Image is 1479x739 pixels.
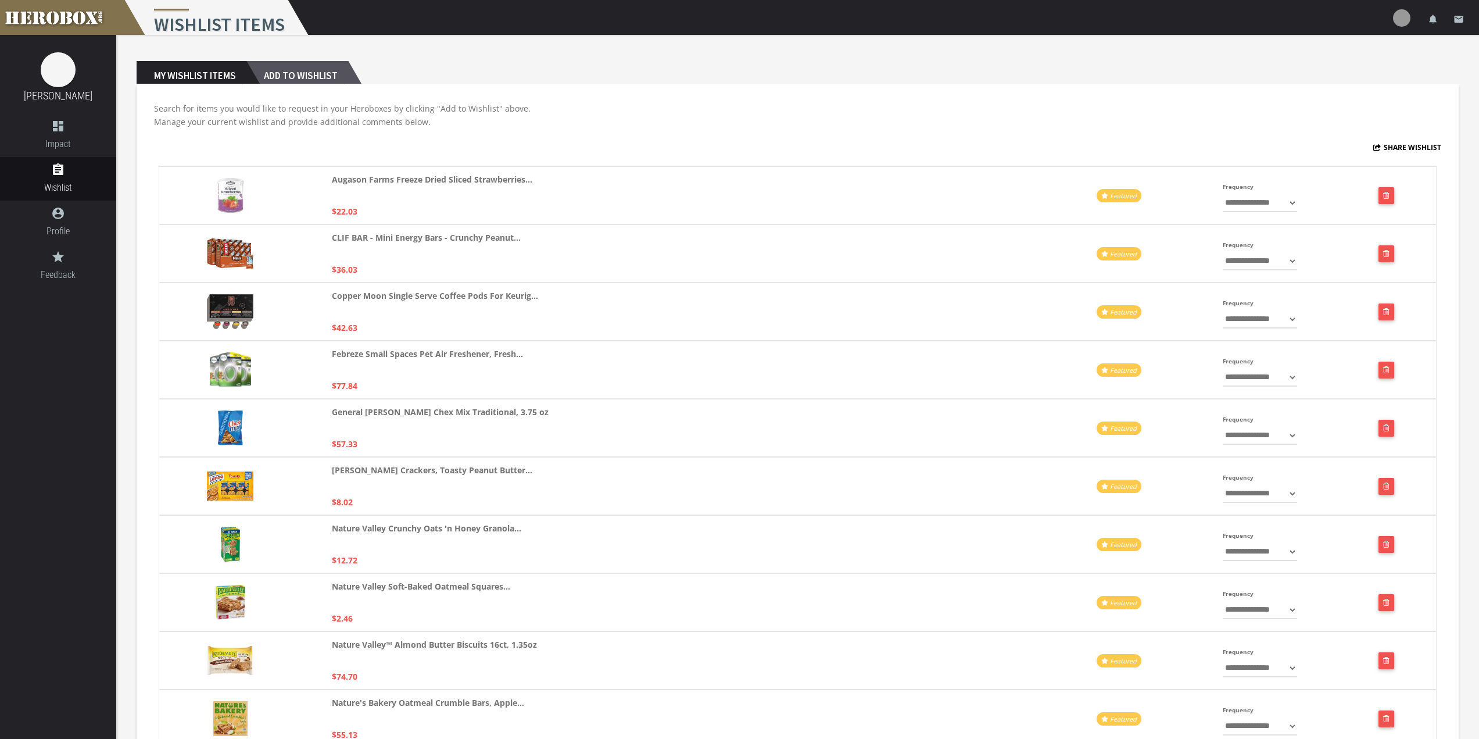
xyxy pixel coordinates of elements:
[332,638,537,651] strong: Nature Valley™ Almond Butter Biscuits 16ct, 1.35oz
[332,205,357,218] p: $22.03
[1428,14,1438,24] i: notifications
[1393,9,1410,27] img: user-image
[1110,191,1137,200] i: Featured
[332,670,357,683] p: $74.70
[1223,297,1254,310] label: Frequency
[332,321,357,334] p: $42.63
[1373,141,1442,154] button: Share Wishlist
[1110,598,1137,607] i: Featured
[207,472,253,501] img: 91C1Z1Om3-L._AC_UL320_.jpg
[1223,471,1254,484] label: Frequency
[1223,355,1254,368] label: Frequency
[1110,656,1137,665] i: Featured
[207,238,253,269] img: 81Z3Hg6+ueL._AC_UL320_.jpg
[332,554,357,567] p: $12.72
[332,495,353,509] p: $8.02
[332,580,510,593] strong: Nature Valley Soft-Baked Oatmeal Squares...
[218,410,243,445] img: 814Ysim66bL._AC_UL320_.jpg
[217,178,243,213] img: 71fPdoG6U7L._AC_UL320_.jpg
[207,294,253,329] img: 81eTHcU4wML._AC_UL320_.jpg
[1223,587,1254,601] label: Frequency
[154,102,1441,128] p: Search for items you would like to request in your Heroboxes by clicking "Add to Wishlist" above....
[332,696,524,709] strong: Nature's Bakery Oatmeal Crumble Bars, Apple...
[332,263,357,276] p: $36.03
[137,61,246,84] h2: My Wishlist Items
[207,646,253,674] img: 811LgLhnJ8L._AC_UL320_.jpg
[1223,413,1254,426] label: Frequency
[24,90,92,102] a: [PERSON_NAME]
[1223,238,1254,252] label: Frequency
[41,52,76,87] img: image
[332,173,532,186] strong: Augason Farms Freeze Dried Sliced Strawberries...
[1110,308,1137,316] i: Featured
[221,527,240,562] img: 81Kb5TVBQvL._AC_UL320_.jpg
[332,405,549,419] strong: General [PERSON_NAME] Chex Mix Traditional, 3.75 oz
[1110,249,1137,258] i: Featured
[1110,715,1137,723] i: Featured
[332,231,521,244] strong: CLIF BAR - Mini Energy Bars - Crunchy Peanut...
[332,463,532,477] strong: [PERSON_NAME] Crackers, Toasty Peanut Butter...
[1223,529,1254,542] label: Frequency
[1110,540,1137,549] i: Featured
[332,522,521,535] strong: Nature Valley Crunchy Oats 'n Honey Granola...
[1110,424,1137,433] i: Featured
[246,61,348,84] h2: Add to Wishlist
[1110,482,1137,491] i: Featured
[216,585,245,620] img: 91yC6sXsjtL._AC_UL320_.jpg
[332,289,538,302] strong: Copper Moon Single Serve Coffee Pods For Keurig...
[332,437,357,451] p: $57.33
[332,379,357,392] p: $77.84
[213,701,248,736] img: 91lkdTMvsCL._AC_UL320_.jpg
[1453,14,1464,24] i: email
[210,352,250,387] img: 81I16pAZXoL._AC_UL320_.jpg
[1223,704,1254,717] label: Frequency
[51,163,65,177] i: assignment
[332,347,523,360] strong: Febreze Small Spaces Pet Air Freshener, Fresh...
[1223,645,1254,659] label: Frequency
[1110,366,1137,374] i: Featured
[1223,180,1254,194] label: Frequency
[332,612,353,625] p: $2.46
